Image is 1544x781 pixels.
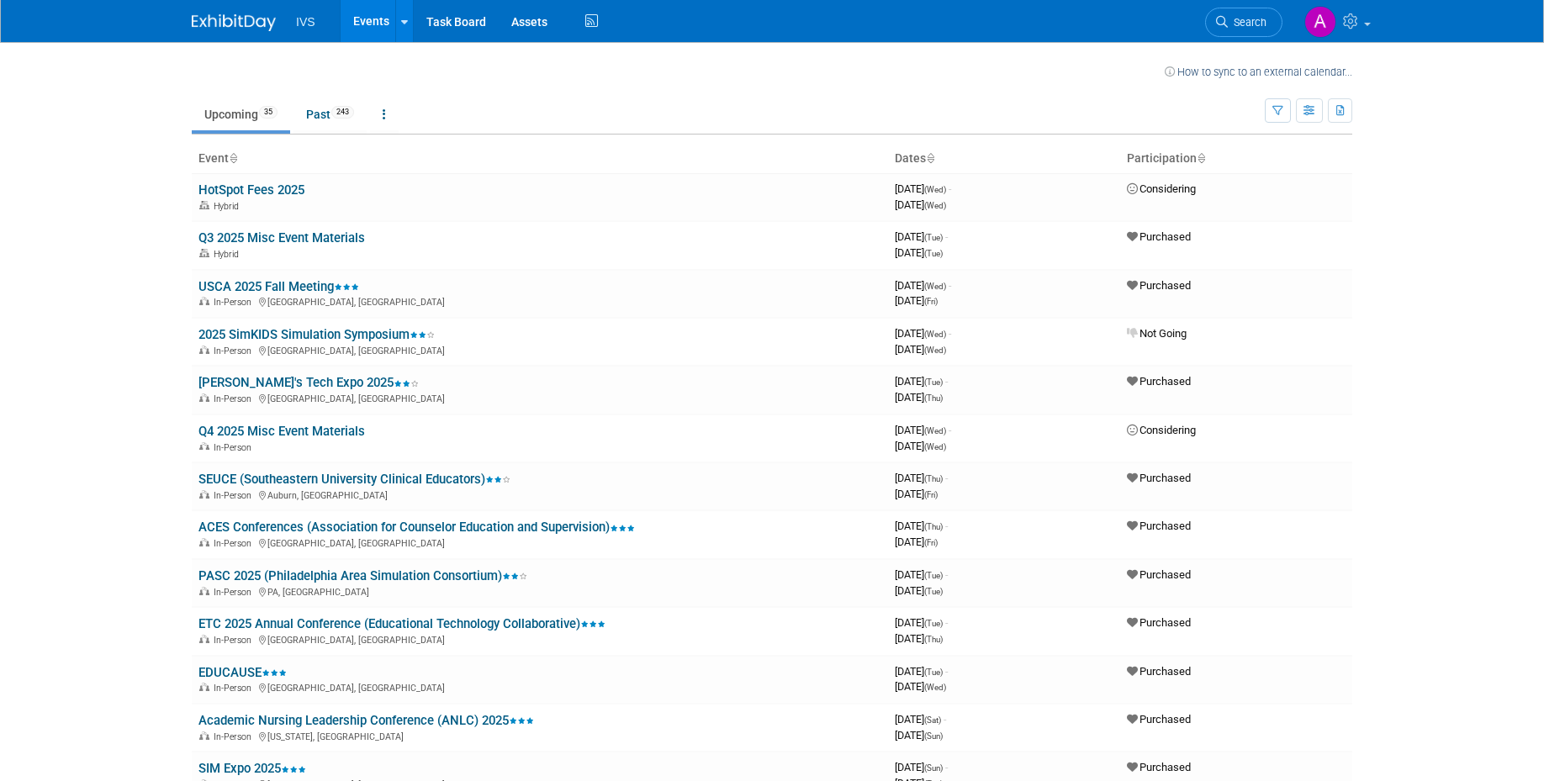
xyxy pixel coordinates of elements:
span: In-Person [214,683,256,694]
span: [DATE] [895,246,943,259]
a: Q4 2025 Misc Event Materials [198,424,365,439]
a: 2025 SimKIDS Simulation Symposium [198,327,435,342]
span: Hybrid [214,249,244,260]
span: Purchased [1127,568,1191,581]
img: Hybrid Event [199,201,209,209]
span: - [949,279,951,292]
a: How to sync to an external calendar... [1165,66,1352,78]
span: - [945,616,948,629]
span: Purchased [1127,665,1191,678]
a: [PERSON_NAME]'s Tech Expo 2025 [198,375,419,390]
span: Hybrid [214,201,244,212]
span: In-Person [214,490,256,501]
span: - [945,375,948,388]
img: In-Person Event [199,683,209,691]
div: [GEOGRAPHIC_DATA], [GEOGRAPHIC_DATA] [198,343,881,356]
th: Event [192,145,888,173]
span: (Wed) [924,330,946,339]
span: (Tue) [924,233,943,242]
span: In-Person [214,297,256,308]
th: Dates [888,145,1120,173]
a: Search [1205,8,1282,37]
span: (Wed) [924,442,946,451]
img: ExhibitDay [192,14,276,31]
span: (Tue) [924,587,943,596]
span: 243 [331,106,354,119]
a: Academic Nursing Leadership Conference (ANLC) 2025 [198,713,534,728]
span: Considering [1127,424,1196,436]
img: In-Person Event [199,393,209,402]
span: Purchased [1127,520,1191,532]
span: In-Person [214,538,256,549]
span: [DATE] [895,294,938,307]
span: [DATE] [895,536,938,548]
span: (Fri) [924,297,938,306]
a: Sort by Event Name [229,151,237,165]
span: - [944,713,946,726]
a: Sort by Start Date [926,151,934,165]
span: [DATE] [895,198,946,211]
span: Purchased [1127,472,1191,484]
span: Purchased [1127,375,1191,388]
span: [DATE] [895,472,948,484]
img: In-Person Event [199,587,209,595]
span: Purchased [1127,279,1191,292]
div: [US_STATE], [GEOGRAPHIC_DATA] [198,729,881,742]
span: [DATE] [895,713,946,726]
span: [DATE] [895,584,943,597]
span: - [945,520,948,532]
div: [GEOGRAPHIC_DATA], [GEOGRAPHIC_DATA] [198,536,881,549]
span: (Sat) [924,715,941,725]
a: SEUCE (Southeastern University Clinical Educators) [198,472,510,487]
span: - [945,472,948,484]
a: HotSpot Fees 2025 [198,182,304,198]
a: ETC 2025 Annual Conference (Educational Technology Collaborative) [198,616,605,631]
span: [DATE] [895,391,943,404]
img: In-Person Event [199,346,209,354]
span: (Tue) [924,668,943,677]
span: 35 [259,106,278,119]
th: Participation [1120,145,1352,173]
span: [DATE] [895,343,946,356]
span: [DATE] [895,616,948,629]
span: - [949,424,951,436]
span: (Fri) [924,538,938,547]
span: [DATE] [895,279,951,292]
span: [DATE] [895,375,948,388]
span: - [945,761,948,773]
img: Aaron Lentscher [1304,6,1336,38]
a: ACES Conferences (Association for Counselor Education and Supervision) [198,520,635,535]
span: In-Person [214,442,256,453]
img: In-Person Event [199,490,209,499]
span: (Thu) [924,393,943,403]
img: Hybrid Event [199,249,209,257]
span: (Wed) [924,201,946,210]
span: (Thu) [924,522,943,531]
div: [GEOGRAPHIC_DATA], [GEOGRAPHIC_DATA] [198,391,881,404]
span: [DATE] [895,440,946,452]
span: In-Person [214,587,256,598]
img: In-Person Event [199,442,209,451]
span: [DATE] [895,729,943,741]
span: [DATE] [895,520,948,532]
span: [DATE] [895,632,943,645]
div: Auburn, [GEOGRAPHIC_DATA] [198,488,881,501]
a: Past243 [293,98,367,130]
span: Purchased [1127,616,1191,629]
span: (Wed) [924,346,946,355]
div: [GEOGRAPHIC_DATA], [GEOGRAPHIC_DATA] [198,294,881,308]
span: Purchased [1127,230,1191,243]
span: Not Going [1127,327,1187,340]
div: [GEOGRAPHIC_DATA], [GEOGRAPHIC_DATA] [198,632,881,646]
span: Considering [1127,182,1196,195]
span: (Fri) [924,490,938,499]
span: IVS [296,15,315,29]
span: In-Person [214,346,256,356]
span: - [945,230,948,243]
div: PA, [GEOGRAPHIC_DATA] [198,584,881,598]
span: [DATE] [895,680,946,693]
span: [DATE] [895,424,951,436]
span: (Tue) [924,249,943,258]
span: (Wed) [924,282,946,291]
span: (Thu) [924,635,943,644]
